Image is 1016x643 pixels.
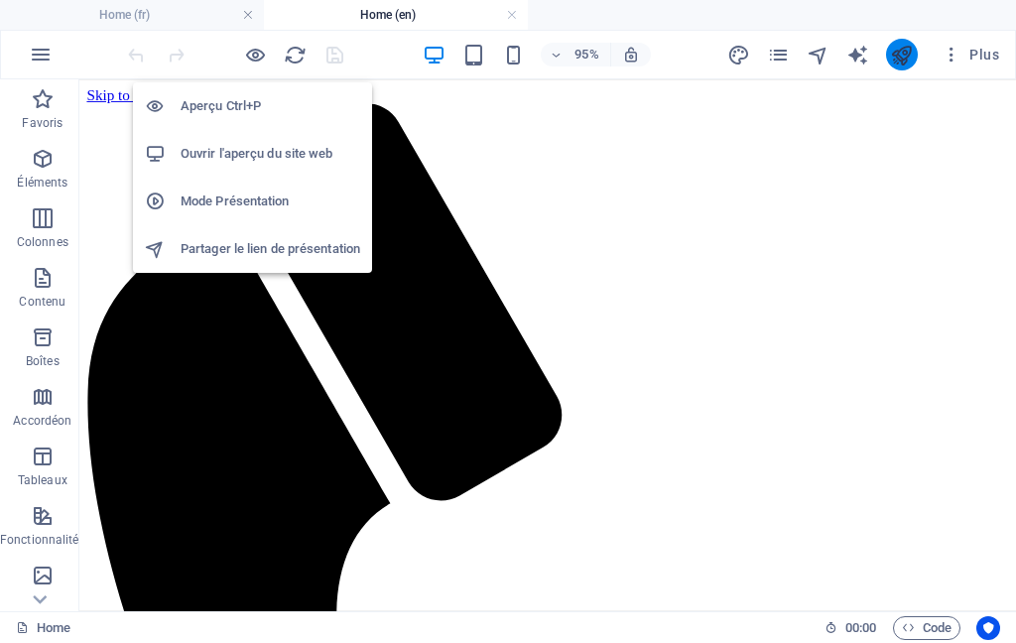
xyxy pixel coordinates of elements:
i: Lors du redimensionnement, ajuster automatiquement le niveau de zoom en fonction de l'appareil sé... [622,46,640,64]
p: Tableaux [18,472,67,488]
a: Cliquez pour annuler la sélection. Double-cliquez pour ouvrir Pages. [16,616,70,640]
button: 95% [541,43,611,66]
span: 00 00 [845,616,876,640]
i: Design (Ctrl+Alt+Y) [727,44,750,66]
p: Colonnes [17,234,68,250]
button: text_generator [846,43,870,66]
i: Navigateur [807,44,829,66]
button: Cliquez ici pour quitter le mode Aperçu et poursuivre l'édition. [243,43,267,66]
p: Éléments [17,175,67,191]
p: Favoris [22,115,63,131]
a: Skip to main content [8,8,140,25]
span: Code [902,616,952,640]
p: Boîtes [26,353,60,369]
button: Usercentrics [976,616,1000,640]
span: Plus [942,45,999,64]
p: Contenu [19,294,65,310]
h6: 95% [571,43,602,66]
h6: Durée de la session [825,616,877,640]
button: Plus [934,39,1007,70]
h6: Ouvrir l'aperçu du site web [181,142,360,166]
button: pages [767,43,791,66]
i: AI Writer [846,44,869,66]
span: : [859,620,862,635]
i: Pages (Ctrl+Alt+S) [767,44,790,66]
i: Actualiser la page [284,44,307,66]
h6: Aperçu Ctrl+P [181,94,360,118]
button: publish [886,39,918,70]
button: navigator [807,43,830,66]
h6: Partager le lien de présentation [181,237,360,261]
h4: Home (en) [264,4,528,26]
p: Accordéon [13,413,71,429]
button: Code [893,616,960,640]
i: Publier [890,44,913,66]
button: reload [283,43,307,66]
h6: Mode Présentation [181,190,360,213]
button: design [727,43,751,66]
